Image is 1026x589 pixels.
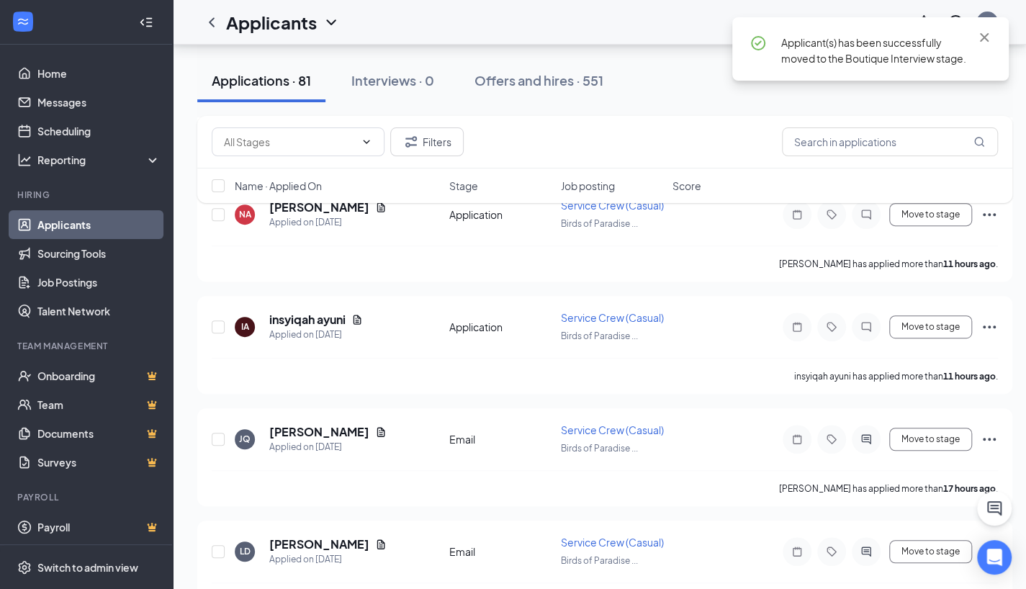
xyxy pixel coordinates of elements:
svg: Note [788,321,806,333]
div: Applied on [DATE] [269,328,363,342]
svg: Document [375,539,387,550]
a: OnboardingCrown [37,361,161,390]
svg: Ellipses [981,431,998,448]
button: Move to stage [889,315,972,338]
svg: Ellipses [981,318,998,336]
svg: Analysis [17,153,32,167]
a: SurveysCrown [37,448,161,477]
a: Messages [37,88,161,117]
span: Job posting [561,179,615,193]
svg: Document [351,314,363,325]
div: Reporting [37,153,161,167]
button: Filter Filters [390,127,464,156]
div: Email [449,432,552,446]
svg: CheckmarkCircle [750,35,767,52]
a: Scheduling [37,117,161,145]
p: [PERSON_NAME] has applied more than . [779,482,998,495]
div: Application [449,320,552,334]
svg: ChatInactive [858,321,875,333]
svg: ChevronLeft [203,14,220,31]
a: Job Postings [37,268,161,297]
b: 17 hours ago [943,483,996,494]
svg: WorkstreamLogo [16,14,30,29]
a: DocumentsCrown [37,419,161,448]
svg: Note [788,546,806,557]
a: Talent Network [37,297,161,325]
span: Birds of Paradise ... [561,331,638,341]
svg: Settings [17,560,32,575]
div: Hiring [17,189,158,201]
svg: ActiveChat [858,546,875,557]
svg: Cross [976,29,993,46]
a: Sourcing Tools [37,239,161,268]
div: Payroll [17,491,158,503]
svg: ChevronDown [361,136,372,148]
h5: [PERSON_NAME] [269,424,369,440]
div: LD [240,545,251,557]
button: Move to stage [889,540,972,563]
svg: Tag [823,546,840,557]
div: Applied on [DATE] [269,552,387,567]
div: Offers and hires · 551 [474,71,603,89]
div: Open Intercom Messenger [977,540,1012,575]
h5: [PERSON_NAME] [269,536,369,552]
svg: Filter [402,133,420,150]
svg: Document [375,426,387,438]
a: Applicants [37,210,161,239]
div: JQ [239,433,251,445]
a: Home [37,59,161,88]
p: insyiqah ayuni has applied more than . [794,370,998,382]
div: Switch to admin view [37,560,138,575]
svg: Collapse [139,15,153,30]
b: 11 hours ago [943,371,996,382]
svg: MagnifyingGlass [973,136,985,148]
a: TeamCrown [37,390,161,419]
div: Applied on [DATE] [269,440,387,454]
div: Email [449,544,552,559]
svg: QuestionInfo [947,14,964,31]
span: Applicant(s) has been successfully moved to the Boutique Interview stage. [781,36,966,65]
button: Move to stage [889,428,972,451]
span: Stage [449,179,478,193]
div: Team Management [17,340,158,352]
span: Birds of Paradise ... [561,218,638,229]
svg: Note [788,433,806,445]
svg: Notifications [915,14,932,31]
div: IA [241,320,249,333]
button: ChatActive [977,491,1012,526]
b: 11 hours ago [943,258,996,269]
span: Service Crew (Casual) [561,311,664,324]
span: Service Crew (Casual) [561,423,664,436]
span: Birds of Paradise ... [561,555,638,566]
svg: ChevronDown [323,14,340,31]
svg: ChatActive [986,500,1003,517]
svg: Tag [823,433,840,445]
span: Name · Applied On [235,179,322,193]
span: Score [672,179,701,193]
span: Service Crew (Casual) [561,536,664,549]
a: PayrollCrown [37,513,161,541]
div: Interviews · 0 [351,71,434,89]
input: Search in applications [782,127,998,156]
p: [PERSON_NAME] has applied more than . [779,258,998,270]
span: Birds of Paradise ... [561,443,638,454]
svg: Tag [823,321,840,333]
div: Applied on [DATE] [269,215,387,230]
svg: ActiveChat [858,433,875,445]
input: All Stages [224,134,355,150]
h5: insyiqah ayuni [269,312,346,328]
h1: Applicants [226,10,317,35]
div: CY [981,16,994,28]
div: Applications · 81 [212,71,311,89]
